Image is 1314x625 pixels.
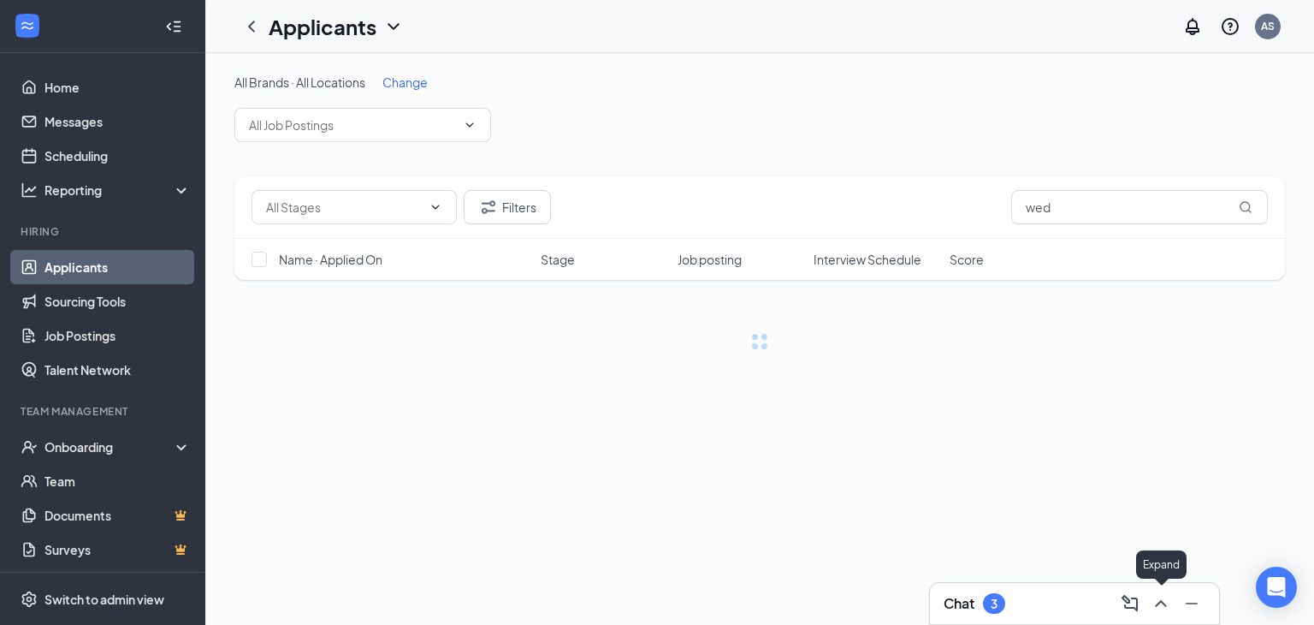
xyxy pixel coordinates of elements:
[991,597,997,611] div: 3
[1256,567,1297,608] div: Open Intercom Messenger
[21,591,38,608] svg: Settings
[21,224,187,239] div: Hiring
[44,182,192,199] div: Reporting
[44,533,191,567] a: SurveysCrown
[1182,16,1203,37] svg: Notifications
[1011,190,1268,224] input: Search in interviews
[44,70,191,104] a: Home
[1181,593,1202,614] svg: Minimize
[21,404,187,419] div: Team Management
[382,74,428,90] span: Change
[463,118,476,132] svg: ChevronDown
[44,591,164,608] div: Switch to admin view
[1220,16,1240,37] svg: QuestionInfo
[1120,593,1140,614] svg: ComposeMessage
[1178,590,1205,617] button: Minimize
[1116,590,1144,617] button: ComposeMessage
[44,464,191,498] a: Team
[279,251,382,268] span: Name · Applied On
[944,594,974,613] h3: Chat
[464,190,551,224] button: Filter Filters
[44,318,191,353] a: Job Postings
[21,438,38,455] svg: UserCheck
[814,251,921,268] span: Interview Schedule
[241,16,262,37] svg: ChevronLeft
[249,116,456,134] input: All Job Postings
[234,74,365,90] span: All Brands · All Locations
[44,139,191,173] a: Scheduling
[429,200,442,214] svg: ChevronDown
[266,198,422,217] input: All Stages
[44,104,191,139] a: Messages
[950,251,984,268] span: Score
[1151,593,1171,614] svg: ChevronUp
[44,353,191,387] a: Talent Network
[1239,200,1252,214] svg: MagnifyingGlass
[44,438,176,455] div: Onboarding
[1261,19,1275,33] div: AS
[44,284,191,318] a: Sourcing Tools
[21,182,38,199] svg: Analysis
[541,251,575,268] span: Stage
[383,16,404,37] svg: ChevronDown
[44,250,191,284] a: Applicants
[165,18,182,35] svg: Collapse
[269,12,376,41] h1: Applicants
[1136,551,1187,579] div: Expand
[44,498,191,533] a: DocumentsCrown
[1147,590,1175,617] button: ChevronUp
[19,17,36,34] svg: WorkstreamLogo
[478,197,499,217] svg: Filter
[678,251,742,268] span: Job posting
